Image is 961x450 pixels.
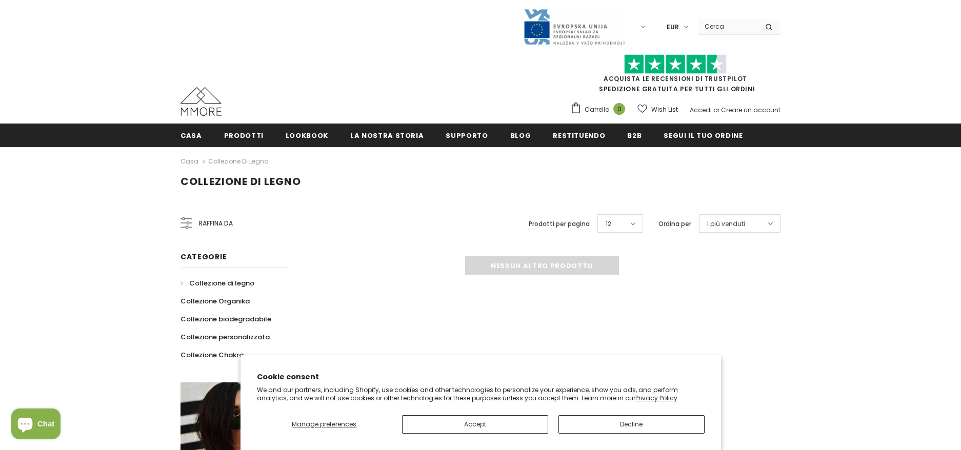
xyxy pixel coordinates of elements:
span: Collezione di legno [181,174,301,189]
span: Collezione biodegradabile [181,314,271,324]
a: Collezione Chakra [181,346,244,364]
span: B2B [627,131,642,140]
span: Lookbook [286,131,328,140]
span: EUR [667,22,679,32]
span: Carrello [585,105,609,115]
span: Collezione Organika [181,296,250,306]
h2: Cookie consent [257,372,705,382]
a: Restituendo [553,124,605,147]
label: Prodotti per pagina [529,219,590,229]
a: Blog [510,124,531,147]
button: Manage preferences [257,415,392,434]
span: Raffina da [199,218,233,229]
a: Collezione Organika [181,292,250,310]
span: Wish List [651,105,678,115]
span: Prodotti [224,131,264,140]
span: Collezione personalizzata [181,332,270,342]
span: La nostra storia [350,131,424,140]
img: Casi MMORE [181,87,222,116]
a: Creare un account [721,106,780,114]
span: or [713,106,719,114]
a: Wish List [637,100,678,118]
a: B2B [627,124,642,147]
input: Search Site [698,19,757,34]
span: 0 [613,103,625,115]
button: Accept [402,415,548,434]
a: Lookbook [286,124,328,147]
a: Collezione biodegradabile [181,310,271,328]
a: Carrello 0 [570,102,630,117]
span: SPEDIZIONE GRATUITA PER TUTTI GLI ORDINI [570,59,780,93]
label: Ordina per [658,219,691,229]
a: Segui il tuo ordine [664,124,743,147]
a: Javni Razpis [523,22,626,31]
a: supporto [446,124,488,147]
a: Prodotti [224,124,264,147]
span: Restituendo [553,131,605,140]
span: 12 [606,219,611,229]
a: Casa [181,155,198,168]
span: Collezione di legno [189,278,254,288]
img: Fidati di Pilot Stars [624,54,727,74]
span: Segui il tuo ordine [664,131,743,140]
a: Accedi [690,106,712,114]
inbox-online-store-chat: Shopify online store chat [8,408,64,442]
span: Manage preferences [292,420,356,428]
a: Collezione di legno [208,157,268,166]
a: La nostra storia [350,124,424,147]
span: I più venduti [707,219,745,229]
a: Casa [181,124,202,147]
p: We and our partners, including Shopify, use cookies and other technologies to personalize your ex... [257,386,705,402]
img: Javni Razpis [523,8,626,46]
a: Acquista le recensioni di TrustPilot [604,74,747,83]
a: Collezione di legno [181,274,254,292]
span: Categorie [181,252,227,262]
span: Blog [510,131,531,140]
a: Collezione personalizzata [181,328,270,346]
button: Decline [558,415,705,434]
a: Privacy Policy [635,394,677,402]
span: supporto [446,131,488,140]
span: Collezione Chakra [181,350,244,360]
span: Casa [181,131,202,140]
